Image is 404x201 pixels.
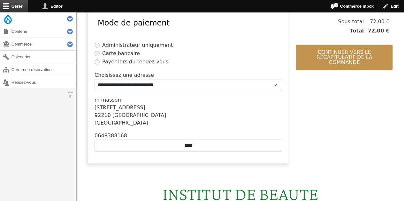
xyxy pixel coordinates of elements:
span: Total [350,27,364,35]
span: 72,00 € [364,18,389,25]
span: masson [101,97,121,103]
button: Orientation horizontale [64,89,76,101]
span: m [95,97,100,103]
label: Carte bancaire [102,50,140,57]
span: 72,00 € [364,27,389,35]
label: Payer lors du rendez-vous [102,58,168,66]
span: [GEOGRAPHIC_DATA] [112,112,166,118]
span: 1 [333,3,339,8]
span: [GEOGRAPHIC_DATA] [95,120,148,126]
label: Administrateur uniquement [102,41,173,49]
span: [STREET_ADDRESS] [95,104,145,111]
button: Continuer vers le récapitulatif de la commande [296,45,393,70]
label: Choisissez une adresse [95,71,154,79]
span: Sous-total [338,18,364,25]
span: Mode de paiement [98,18,170,27]
span: 92210 [95,112,111,118]
div: 0648388168 [95,132,282,140]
